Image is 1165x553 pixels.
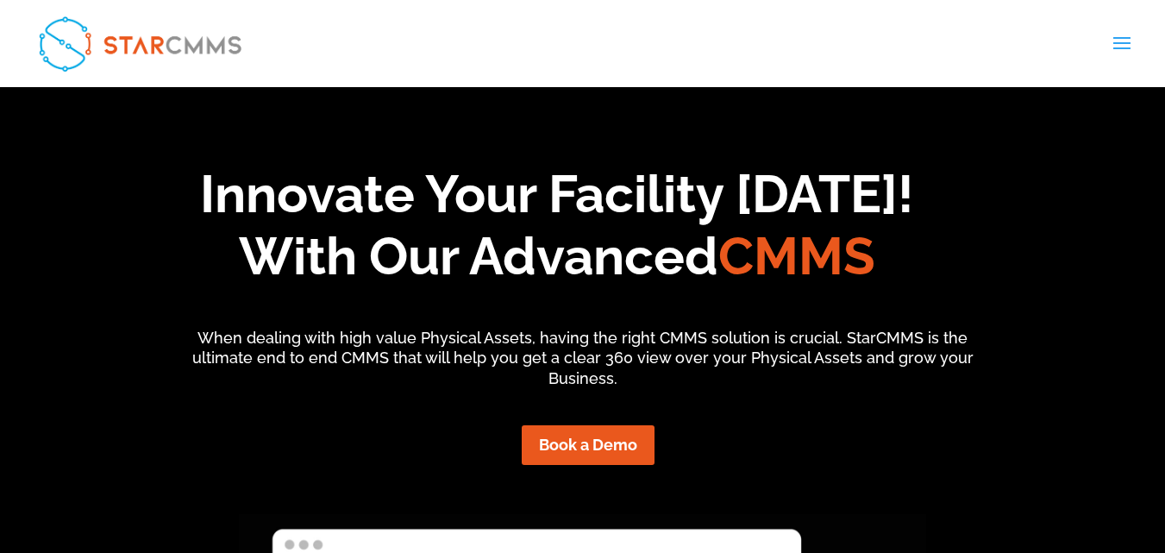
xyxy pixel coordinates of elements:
[522,425,655,464] a: Book a Demo
[1079,470,1165,553] iframe: Chat Widget
[29,7,251,79] img: StarCMMS
[718,226,875,286] span: CMMS
[176,328,989,389] p: When dealing with high value Physical Assets, having the right CMMS solution is crucial. StarCMMS...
